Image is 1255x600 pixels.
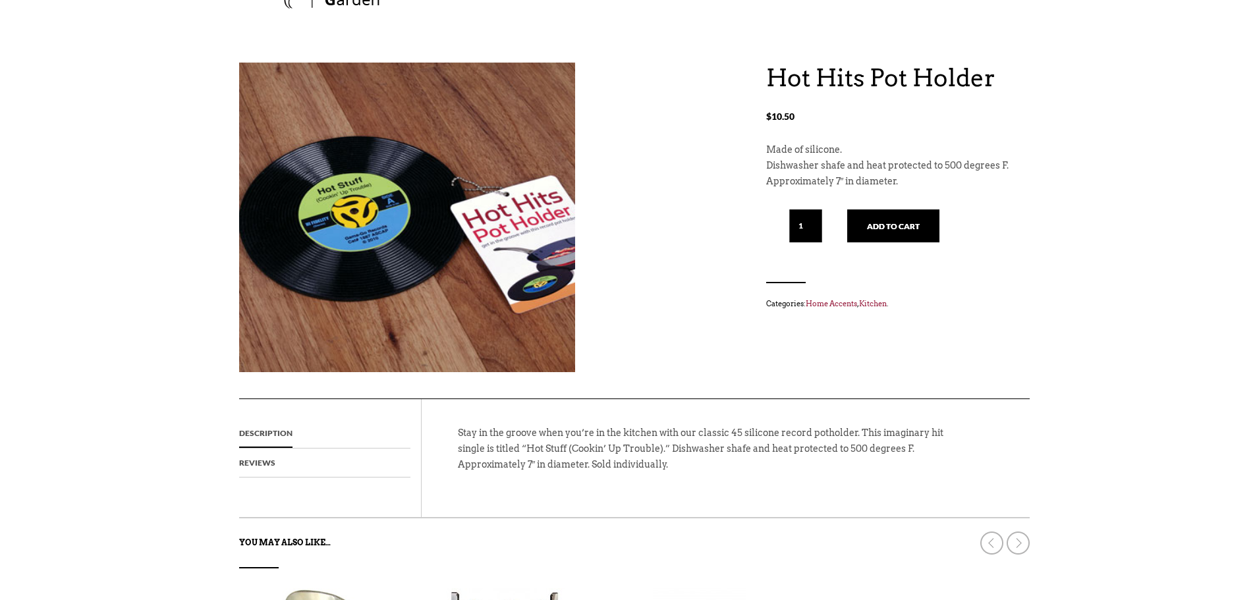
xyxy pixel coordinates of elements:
h1: Hot Hits Pot Holder [766,63,1017,94]
p: Stay in the groove when you’re in the kitchen with our classic 45 silicone record potholder. This... [458,425,945,485]
a: Kitchen [859,299,887,308]
button: Add to cart [847,209,939,242]
span: Categories: , . [766,296,1017,311]
input: Qty [789,209,822,242]
p: Made of silicone. [766,142,1017,158]
a: Description [239,419,293,448]
a: Reviews [239,449,275,477]
a: Home Accents [806,299,857,308]
p: Dishwasher shafe and heat protected to 500 degrees F. [766,158,1017,174]
p: Approximately 7″ in diameter. [766,174,1017,190]
span: $ [766,111,771,122]
bdi: 10.50 [766,111,795,122]
strong: You may also like… [239,537,331,547]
